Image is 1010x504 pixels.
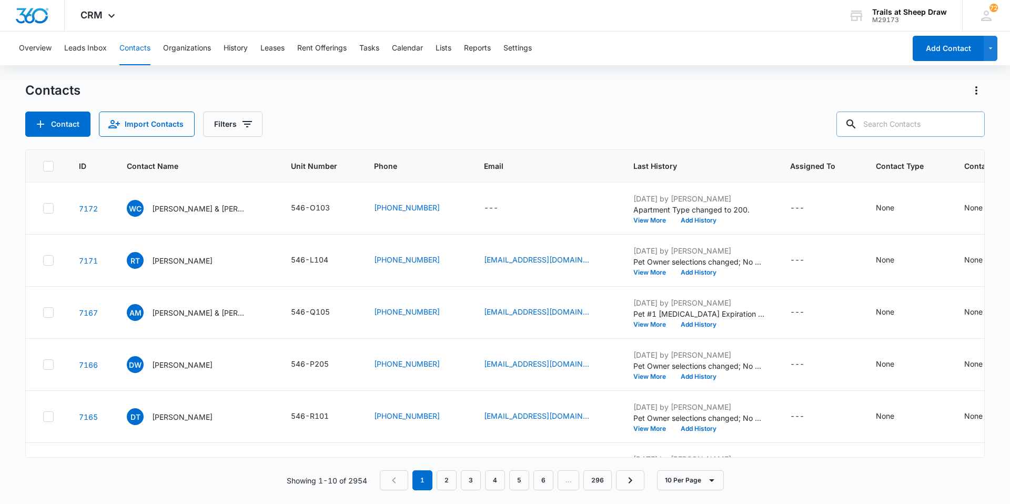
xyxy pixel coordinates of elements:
button: Lists [436,32,451,65]
button: Organizations [163,32,211,65]
div: None [964,306,983,317]
a: Navigate to contact details page for Rosella Troyer [79,256,98,265]
a: Page 2 [437,470,457,490]
button: Leads Inbox [64,32,107,65]
button: Add History [673,217,724,224]
button: Reports [464,32,491,65]
div: Contact Status - None - Select to Edit Field [964,410,1002,423]
button: Leases [260,32,285,65]
a: [EMAIL_ADDRESS][DOMAIN_NAME] [484,410,589,421]
button: Calendar [392,32,423,65]
p: [DATE] by [PERSON_NAME] [633,193,765,204]
button: Add History [673,426,724,432]
button: View More [633,426,673,432]
button: Tasks [359,32,379,65]
a: [PHONE_NUMBER] [374,254,440,265]
a: Page 5 [509,470,529,490]
div: 546-R101 [291,410,329,421]
button: Actions [968,82,985,99]
div: Contact Name - Adriana Molina Suazo & Joshua Milan - Select to Edit Field [127,304,266,321]
div: None [876,306,894,317]
button: Add Contact [913,36,984,61]
p: Pet Owner selections changed; No was added. [633,360,765,371]
div: 546-P205 [291,358,329,369]
span: CRM [80,9,103,21]
button: Import Contacts [99,112,195,137]
p: Showing 1-10 of 2954 [287,475,367,486]
div: notifications count [989,4,998,12]
span: RT [127,252,144,269]
div: Contact Name - William Cassatt & Georgianna Cassatt - Select to Edit Field [127,200,266,217]
button: Settings [503,32,532,65]
p: [DATE] by [PERSON_NAME] [633,245,765,256]
span: DT [127,408,144,425]
div: 546-L104 [291,254,328,265]
a: [EMAIL_ADDRESS][DOMAIN_NAME] [484,306,589,317]
button: Overview [19,32,52,65]
div: Assigned To - - Select to Edit Field [790,306,823,319]
span: Assigned To [790,160,835,172]
p: Pet Owner selections changed; No was added. [633,412,765,424]
button: Add History [673,374,724,380]
div: Contact Status - None - Select to Edit Field [964,202,1002,215]
div: Assigned To - - Select to Edit Field [790,254,823,267]
span: Contact Type [876,160,924,172]
p: [PERSON_NAME] & [PERSON_NAME] [152,307,247,318]
div: --- [790,358,804,371]
div: 546-O103 [291,202,330,213]
button: Filters [203,112,262,137]
p: Pet Owner selections changed; No was added. [633,256,765,267]
button: Add History [673,321,724,328]
div: Contact Type - None - Select to Edit Field [876,202,913,215]
div: Phone - (970) 714-1252 - Select to Edit Field [374,306,459,319]
div: None [876,254,894,265]
span: WC [127,200,144,217]
div: Contact Name - Debra Turner - Select to Edit Field [127,408,231,425]
div: Phone - (970) 699-2947 - Select to Edit Field [374,410,459,423]
p: Apartment Type changed to 200. [633,204,765,215]
div: Contact Type - None - Select to Edit Field [876,410,913,423]
div: Assigned To - - Select to Edit Field [790,410,823,423]
button: Add Contact [25,112,90,137]
a: Page 296 [583,470,612,490]
span: Phone [374,160,443,172]
div: 546-Q105 [291,306,330,317]
div: Email - debturner@hushmail.com - Select to Edit Field [484,410,608,423]
p: [PERSON_NAME] [152,411,213,422]
div: Email - - Select to Edit Field [484,202,517,215]
div: Email - rosellatroyer1@gmail.com - Select to Edit Field [484,254,608,267]
div: --- [790,254,804,267]
div: Unit Number - 546-L104 - Select to Edit Field [291,254,347,267]
div: Phone - (765) 561-8748 - Select to Edit Field [374,254,459,267]
button: Rent Offerings [297,32,347,65]
div: Contact Status - None - Select to Edit Field [964,358,1002,371]
button: View More [633,217,673,224]
div: Contact Type - None - Select to Edit Field [876,306,913,319]
div: Contact Type - None - Select to Edit Field [876,358,913,371]
button: 10 Per Page [657,470,724,490]
div: Assigned To - - Select to Edit Field [790,202,823,215]
a: Page 3 [461,470,481,490]
a: Navigate to contact details page for Adriana Molina Suazo & Joshua Milan [79,308,98,317]
button: Contacts [119,32,150,65]
div: None [876,202,894,213]
div: Email - dwest1727@gmail.com - Select to Edit Field [484,358,608,371]
div: Unit Number - 546-Q105 - Select to Edit Field [291,306,349,319]
a: Navigate to contact details page for William Cassatt & Georgianna Cassatt [79,204,98,213]
button: View More [633,374,673,380]
span: 72 [989,4,998,12]
span: Unit Number [291,160,349,172]
div: --- [790,306,804,319]
div: Email - molinasuazoadriana@gmail.com - Select to Edit Field [484,306,608,319]
div: Contact Status - None - Select to Edit Field [964,306,1002,319]
button: History [224,32,248,65]
a: Next Page [616,470,644,490]
div: Contact Name - Rosella Troyer - Select to Edit Field [127,252,231,269]
span: AM [127,304,144,321]
div: None [964,254,983,265]
a: [PHONE_NUMBER] [374,306,440,317]
a: Navigate to contact details page for Debra Turner [79,412,98,421]
div: Assigned To - - Select to Edit Field [790,358,823,371]
a: Page 6 [533,470,553,490]
a: [EMAIL_ADDRESS][DOMAIN_NAME] [484,358,589,369]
